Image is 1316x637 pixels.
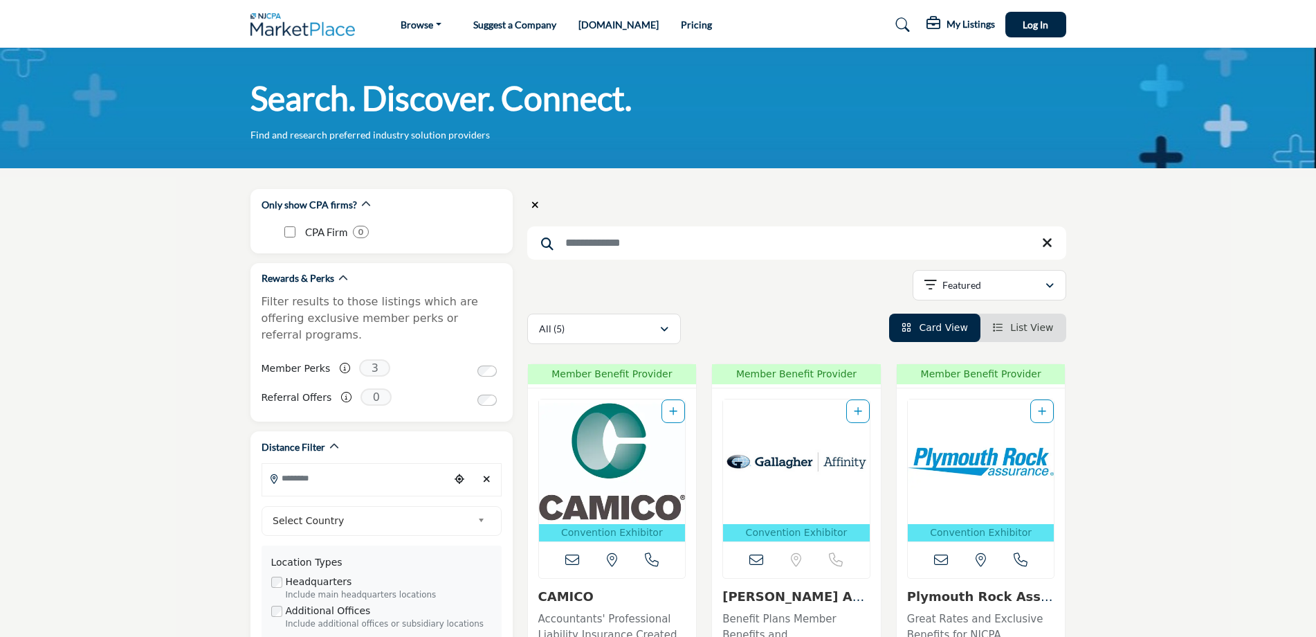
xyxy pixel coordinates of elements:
[359,359,390,377] span: 3
[305,224,347,240] p: CPA Firm: CPA Firm
[286,618,492,631] div: Include additional offices or subsidiary locations
[477,366,497,377] input: Switch to Member Perks
[908,400,1054,524] img: Plymouth Rock Assurance
[907,589,1053,619] a: Plymouth Rock Assura...
[882,14,919,36] a: Search
[1005,12,1066,37] button: Log In
[726,526,867,540] p: Convention Exhibitor
[262,357,331,381] label: Member Perks
[1038,406,1046,417] a: Add To List
[262,465,449,492] input: Search Location
[449,465,470,494] div: Choose your current location
[532,367,693,382] span: Member Benefit Provider
[262,271,334,285] h2: Rewards & Perks
[993,322,1054,333] a: View List
[578,19,659,30] a: [DOMAIN_NAME]
[919,322,967,333] span: Card View
[262,294,502,343] p: Filter results to those listings which are offering exclusive member perks or referral programs.
[539,322,565,336] p: All (5)
[908,400,1054,541] a: Open Listing in new tab
[889,314,980,342] li: Card View
[854,406,862,417] a: Add To List
[538,589,594,604] a: CAMICO
[250,13,363,36] img: Site Logo
[538,589,686,604] h3: CAMICO
[477,465,497,494] div: Clear search location
[681,19,712,30] a: Pricing
[271,555,492,570] div: Location Types
[286,575,352,589] label: Headquarters
[926,17,995,33] div: My Listings
[358,227,363,237] b: 0
[262,198,357,212] h2: Only show CPA firms?
[1023,19,1048,30] span: Log In
[527,226,1066,260] input: Search Keyword
[901,367,1061,382] span: Member Benefit Provider
[353,226,369,238] div: 0 Results For CPA Firm
[250,77,632,120] h1: Search. Discover. Connect.
[722,589,870,604] h3: Gallagher Affinity
[911,526,1052,540] p: Convention Exhibitor
[980,314,1066,342] li: List View
[391,15,451,35] a: Browse
[286,589,492,602] div: Include main headquarters locations
[1010,322,1053,333] span: List View
[542,526,683,540] p: Convention Exhibitor
[722,589,866,619] a: [PERSON_NAME] Affinity
[250,128,490,142] p: Find and research preferred industry solution providers
[473,19,556,30] a: Suggest a Company
[669,406,677,417] a: Add To List
[539,400,686,541] a: Open Listing in new tab
[284,226,295,237] input: CPA Firm checkbox
[531,200,539,210] i: Clear search location
[723,400,870,524] img: Gallagher Affinity
[273,512,472,529] span: Select Country
[527,314,681,344] button: All (5)
[907,589,1055,604] h3: Plymouth Rock Assurance
[716,367,877,382] span: Member Benefit Provider
[902,322,968,333] a: View Card
[262,440,325,454] h2: Distance Filter
[477,395,497,406] input: Switch to Referral Offers
[262,386,332,410] label: Referral Offers
[947,18,995,30] h5: My Listings
[360,388,392,406] span: 0
[539,400,686,524] img: CAMICO
[286,604,371,618] label: Additional Offices
[723,400,870,541] a: Open Listing in new tab
[942,278,981,292] p: Featured
[913,270,1066,300] button: Featured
